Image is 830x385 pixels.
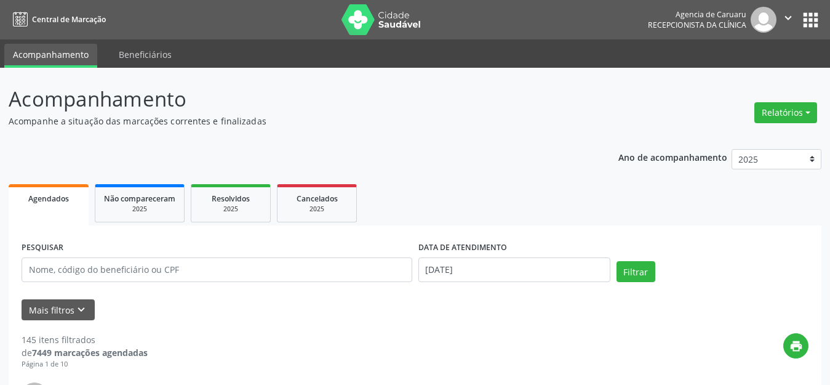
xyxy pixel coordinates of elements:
[783,333,808,359] button: print
[800,9,821,31] button: apps
[22,299,95,321] button: Mais filtroskeyboard_arrow_down
[648,9,746,20] div: Agencia de Caruaru
[32,347,148,359] strong: 7449 marcações agendadas
[9,9,106,30] a: Central de Marcação
[754,102,817,123] button: Relatórios
[418,238,507,257] label: DATA DE ATENDIMENTO
[618,149,727,164] p: Ano de acompanhamento
[297,193,338,204] span: Cancelados
[751,7,776,33] img: img
[648,20,746,30] span: Recepcionista da clínica
[200,205,261,214] div: 2025
[9,84,578,115] p: Acompanhamento
[617,261,655,282] button: Filtrar
[22,257,412,282] input: Nome, código do beneficiário ou CPF
[9,115,578,128] p: Acompanhe a situação das marcações correntes e finalizadas
[22,359,148,370] div: Página 1 de 10
[74,303,88,317] i: keyboard_arrow_down
[104,205,175,214] div: 2025
[104,193,175,204] span: Não compareceram
[781,11,795,25] i: 
[212,193,250,204] span: Resolvidos
[32,14,106,25] span: Central de Marcação
[776,7,800,33] button: 
[22,238,63,257] label: PESQUISAR
[22,346,148,359] div: de
[28,193,69,204] span: Agendados
[789,339,803,353] i: print
[110,44,180,65] a: Beneficiários
[418,257,610,282] input: Selecione um intervalo
[22,333,148,346] div: 145 itens filtrados
[286,205,348,214] div: 2025
[4,44,97,68] a: Acompanhamento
